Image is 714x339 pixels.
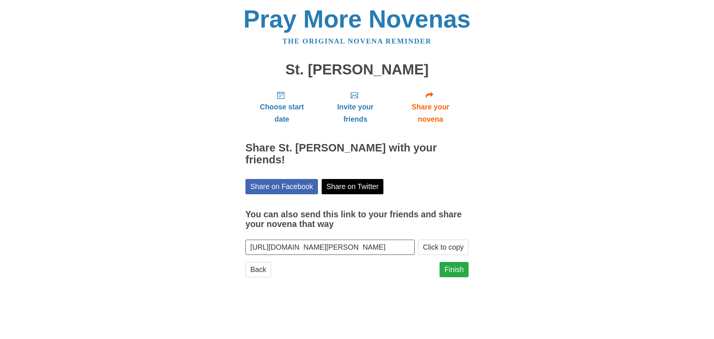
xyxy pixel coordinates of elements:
[245,85,318,129] a: Choose start date
[322,179,384,194] a: Share on Twitter
[253,101,311,125] span: Choose start date
[245,210,469,229] h3: You can also send this link to your friends and share your novena that way
[245,62,469,78] h1: St. [PERSON_NAME]
[326,101,385,125] span: Invite your friends
[245,262,271,277] a: Back
[245,142,469,166] h2: Share St. [PERSON_NAME] with your friends!
[392,85,469,129] a: Share your novena
[245,179,318,194] a: Share on Facebook
[244,5,471,33] a: Pray More Novenas
[318,85,392,129] a: Invite your friends
[440,262,469,277] a: Finish
[400,101,461,125] span: Share your novena
[283,37,432,45] a: The original novena reminder
[418,240,469,255] button: Click to copy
